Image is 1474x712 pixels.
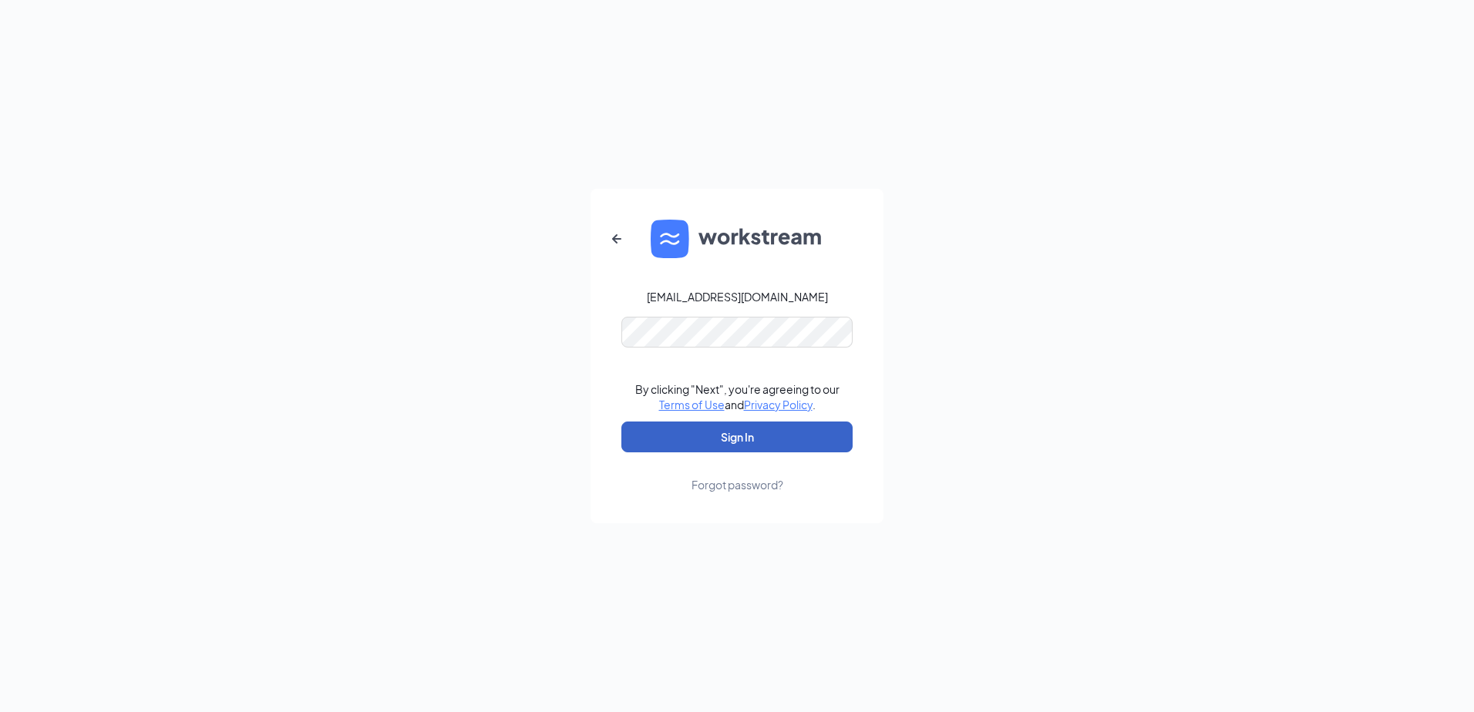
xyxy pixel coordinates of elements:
[659,398,725,411] a: Terms of Use
[692,477,783,492] div: Forgot password?
[621,421,853,452] button: Sign In
[692,452,783,492] a: Forgot password?
[598,220,635,257] button: ArrowLeftNew
[647,289,828,304] div: [EMAIL_ADDRESS][DOMAIN_NAME]
[607,230,626,248] svg: ArrowLeftNew
[635,381,840,412] div: By clicking "Next", you're agreeing to our and .
[744,398,813,411] a: Privacy Policy
[651,220,823,258] img: WS logo and Workstream text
